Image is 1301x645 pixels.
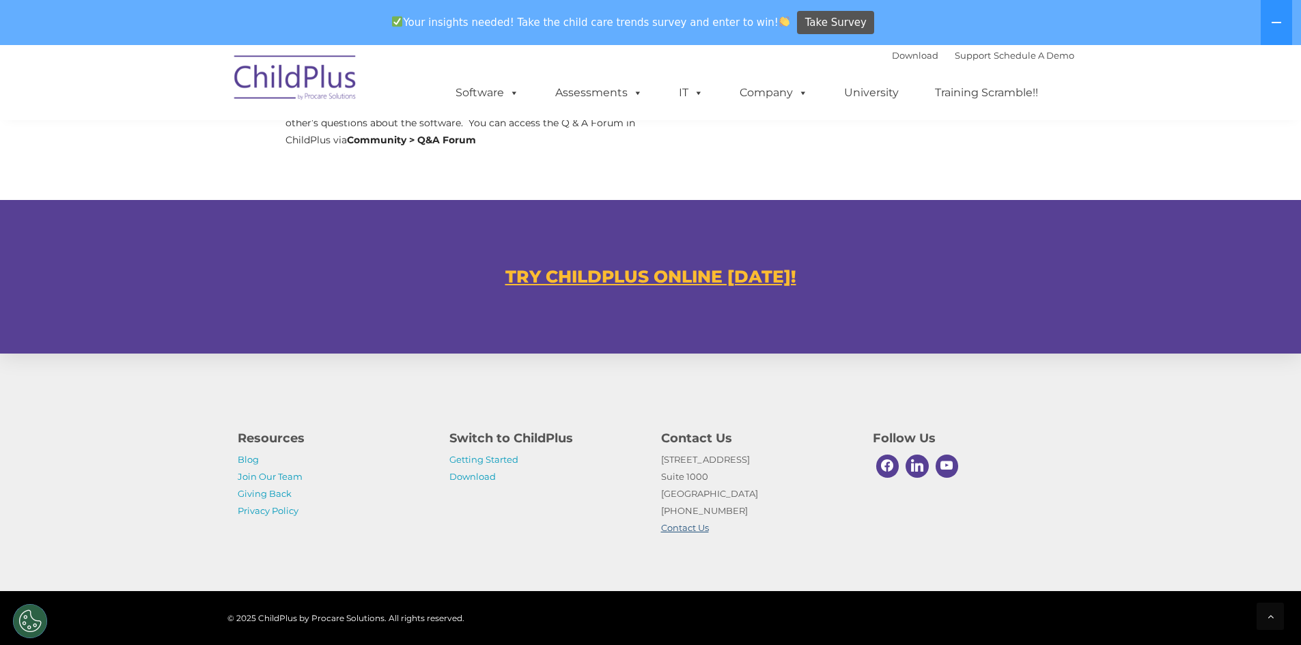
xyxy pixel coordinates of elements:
a: Contact Us [661,522,709,533]
p: [STREET_ADDRESS] Suite 1000 [GEOGRAPHIC_DATA] [PHONE_NUMBER] [661,451,852,536]
img: ChildPlus by Procare Solutions [227,46,364,114]
a: Software [442,79,533,106]
a: Training Scramble!! [921,79,1052,106]
a: Blog [238,454,259,465]
a: Schedule A Demo [994,50,1074,61]
a: Download [892,50,938,61]
button: Cookies Settings [13,604,47,638]
a: Download [449,471,496,482]
p: A forum led by [PERSON_NAME] users where you can ask & answer each other’s questions about the so... [285,98,641,149]
a: Getting Started [449,454,518,465]
a: Linkedin [902,451,932,481]
a: Assessments [542,79,656,106]
a: University [830,79,912,106]
h4: Follow Us [873,429,1064,448]
img: ✅ [392,16,402,27]
a: Support [955,50,991,61]
h4: Resources [238,429,429,448]
a: Company [726,79,822,106]
span: Take Survey [805,11,867,35]
img: 👏 [779,16,789,27]
a: Take Survey [797,11,874,35]
span: © 2025 ChildPlus by Procare Solutions. All rights reserved. [227,613,464,623]
span: Your insights needed! Take the child care trends survey and enter to win! [387,9,796,35]
a: IT [665,79,717,106]
a: Facebook [873,451,903,481]
a: TRY CHILDPLUS ONLINE [DATE]! [505,266,796,287]
h4: Switch to ChildPlus [449,429,641,448]
a: Giving Back [238,488,292,499]
a: Privacy Policy [238,505,298,516]
font: | [892,50,1074,61]
a: Youtube [932,451,962,481]
strong: Community > Q&A Forum [347,134,476,146]
a: Join Our Team [238,471,303,482]
h4: Contact Us [661,429,852,448]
